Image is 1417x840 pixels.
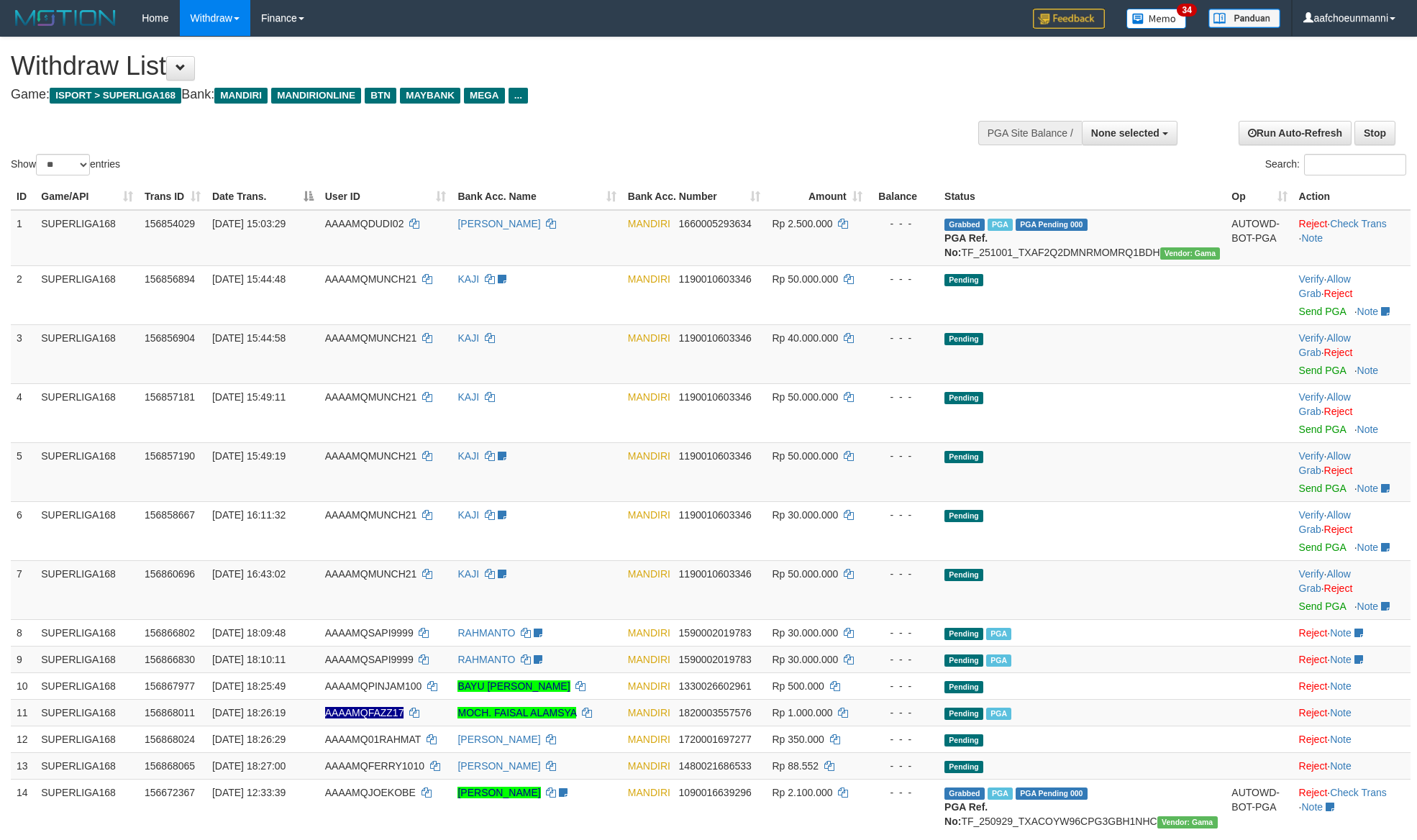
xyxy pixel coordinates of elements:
a: Reject [1299,734,1328,745]
span: MEGA [464,88,505,104]
a: Verify [1299,568,1324,580]
span: MANDIRI [628,332,670,344]
a: Reject [1324,465,1353,476]
span: [DATE] 16:11:32 [212,509,286,521]
span: Pending [944,708,983,720]
span: Rp 40.000.000 [772,332,838,344]
span: Pending [944,274,983,286]
span: Marked by aafmaleo [986,654,1011,667]
span: AAAAMQSAPI9999 [325,627,414,639]
a: Allow Grab [1299,332,1351,358]
span: AAAAMQPINJAM100 [325,680,422,692]
a: Allow Grab [1299,450,1351,476]
td: · · [1293,265,1411,324]
label: Search: [1265,154,1406,175]
th: Balance [868,183,939,210]
a: Verify [1299,391,1324,403]
span: Rp 500.000 [772,680,824,692]
span: [DATE] 15:03:29 [212,218,286,229]
div: - - - [874,508,933,522]
span: Pending [944,681,983,693]
div: - - - [874,679,933,693]
span: 34 [1177,4,1196,17]
div: - - - [874,272,933,286]
a: BAYU [PERSON_NAME] [457,680,570,692]
span: 156857181 [145,391,195,403]
a: MOCH. FAISAL ALAMSYA [457,707,576,718]
th: Bank Acc. Number: activate to sort column ascending [622,183,767,210]
span: Pending [944,654,983,667]
div: - - - [874,785,933,800]
a: Reject [1299,654,1328,665]
td: · [1293,619,1411,646]
th: Game/API: activate to sort column ascending [35,183,139,210]
span: MANDIRI [628,450,670,462]
div: PGA Site Balance / [978,121,1082,145]
span: Copy 1330026602961 to clipboard [679,680,752,692]
td: SUPERLIGA168 [35,619,139,646]
span: Copy 1590002019783 to clipboard [679,654,752,665]
span: 156856894 [145,273,195,285]
span: MANDIRI [628,391,670,403]
span: [DATE] 15:44:48 [212,273,286,285]
td: 11 [11,699,35,726]
th: Amount: activate to sort column ascending [766,183,867,210]
span: 156856904 [145,332,195,344]
td: · · [1293,442,1411,501]
span: · [1299,391,1351,417]
td: 12 [11,726,35,752]
td: TF_251001_TXAF2Q2DMNRMOMRQ1BDH [939,210,1226,266]
th: Op: activate to sort column ascending [1226,183,1293,210]
div: - - - [874,626,933,640]
td: · · [1293,501,1411,560]
span: MANDIRI [214,88,268,104]
span: MANDIRI [628,654,670,665]
span: Copy 1720001697277 to clipboard [679,734,752,745]
span: Vendor URL: https://trx31.1velocity.biz [1157,816,1218,828]
span: Copy 1190010603346 to clipboard [679,450,752,462]
a: Note [1301,801,1323,813]
span: Copy 1190010603346 to clipboard [679,568,752,580]
span: [DATE] 18:27:00 [212,760,286,772]
a: Allow Grab [1299,509,1351,535]
td: SUPERLIGA168 [35,265,139,324]
span: PGA Pending [1016,787,1088,800]
span: Rp 2.100.000 [772,787,832,798]
input: Search: [1304,154,1406,175]
td: SUPERLIGA168 [35,646,139,672]
span: MANDIRI [628,627,670,639]
div: - - - [874,390,933,404]
a: Verify [1299,509,1324,521]
a: Note [1330,707,1352,718]
span: Pending [944,451,983,463]
span: Rp 30.000.000 [772,509,838,521]
span: Copy 1090016639296 to clipboard [679,787,752,798]
a: Reject [1299,707,1328,718]
img: Button%20Memo.svg [1126,9,1187,29]
h4: Game: Bank: [11,88,930,102]
b: PGA Ref. No: [944,232,988,258]
span: [DATE] 16:43:02 [212,568,286,580]
td: · · [1293,383,1411,442]
span: Pending [944,392,983,404]
a: Allow Grab [1299,273,1351,299]
span: MANDIRI [628,218,670,229]
td: AUTOWD-BOT-PGA [1226,779,1293,834]
a: KAJI [457,509,479,521]
button: None selected [1082,121,1177,145]
a: KAJI [457,568,479,580]
span: Rp 30.000.000 [772,627,838,639]
a: Check Trans [1330,218,1387,229]
img: Feedback.jpg [1033,9,1105,29]
div: - - - [874,759,933,773]
span: Pending [944,734,983,747]
span: Copy 1190010603346 to clipboard [679,509,752,521]
select: Showentries [36,154,90,175]
a: Send PGA [1299,306,1346,317]
span: [DATE] 18:25:49 [212,680,286,692]
span: Vendor URL: https://trx31.1velocity.biz [1160,247,1221,260]
span: 156866802 [145,627,195,639]
th: ID [11,183,35,210]
a: KAJI [457,450,479,462]
a: Note [1330,734,1352,745]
